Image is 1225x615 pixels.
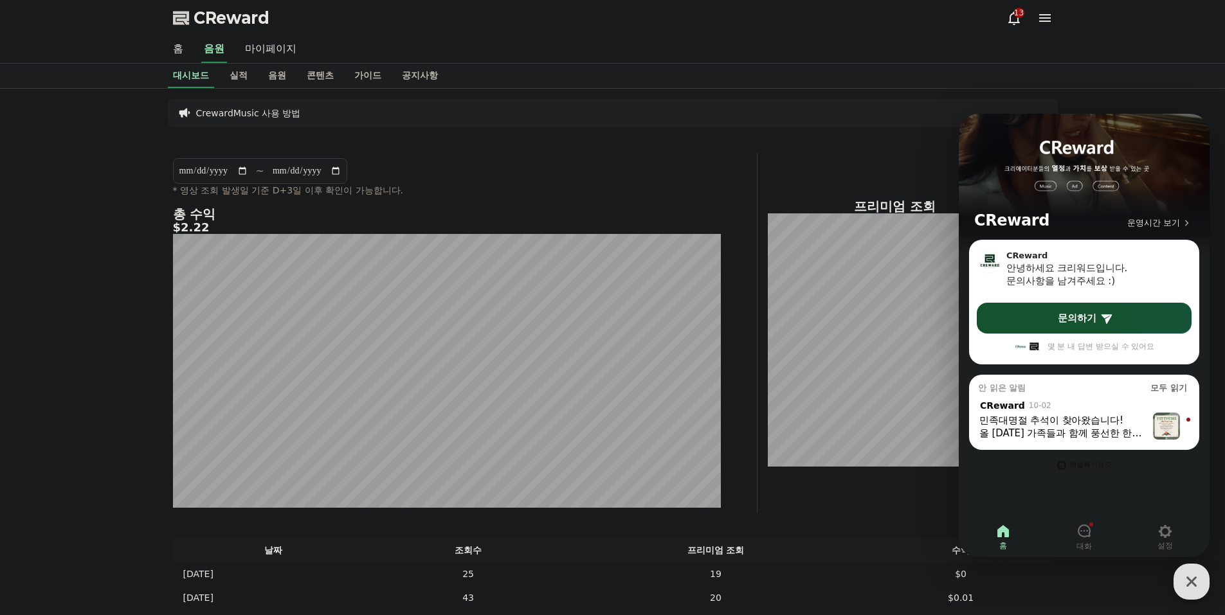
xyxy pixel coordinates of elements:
th: 프리미엄 조회 [562,539,869,562]
th: 조회수 [374,539,562,562]
a: 음원 [258,64,296,88]
p: [DATE] [183,591,213,605]
iframe: Channel chat [959,114,1210,557]
td: 25 [374,562,562,586]
td: $0 [869,562,1053,586]
p: [DATE] [183,567,213,581]
a: 공지사항 [392,64,448,88]
a: CReward [173,8,269,28]
h4: 총 수익 [173,207,721,221]
p: ~ [256,163,264,179]
a: 실적 [219,64,258,88]
td: $0.01 [869,586,1053,610]
a: 마이페이지 [235,36,307,63]
a: 콘텐츠 [296,64,344,88]
h4: 프리미엄 조회 [768,199,1022,213]
h5: $2.22 [173,221,721,234]
span: CReward [194,8,269,28]
td: 20 [562,586,869,610]
a: 음원 [201,36,227,63]
a: 13 [1006,10,1022,26]
a: 홈 [163,36,194,63]
td: 19 [562,562,869,586]
p: * 영상 조회 발생일 기준 D+3일 이후 확인이 가능합니다. [173,184,721,197]
th: 수익 [869,539,1053,562]
td: 43 [374,586,562,610]
th: 날짜 [173,539,374,562]
a: 대시보드 [168,64,214,88]
a: 가이드 [344,64,392,88]
div: 13 [1014,8,1024,18]
a: CrewardMusic 사용 방법 [196,107,301,120]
